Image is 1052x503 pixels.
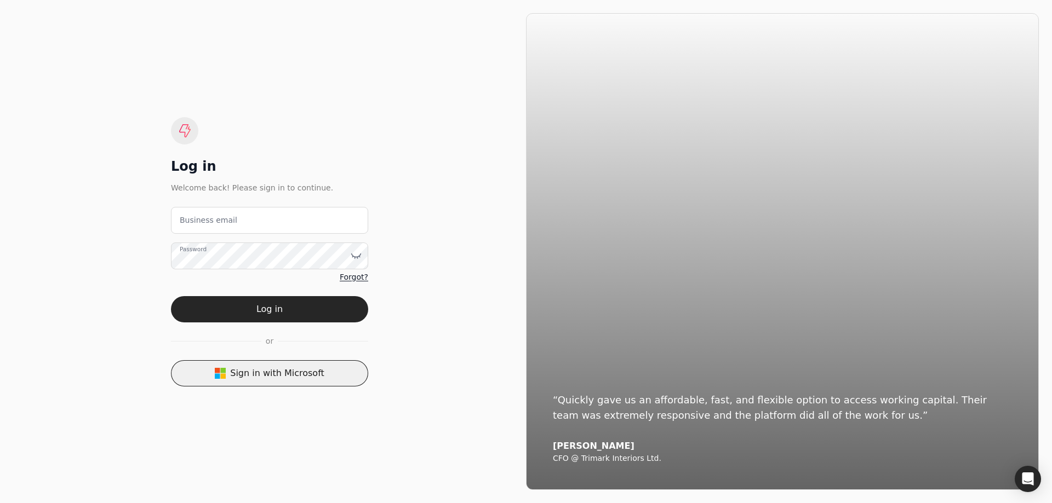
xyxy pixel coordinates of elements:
[171,296,368,322] button: Log in
[340,271,368,283] a: Forgot?
[180,245,207,253] label: Password
[553,454,1012,464] div: CFO @ Trimark Interiors Ltd.
[1015,466,1041,492] div: Open Intercom Messenger
[266,336,273,347] span: or
[553,392,1012,423] div: “Quickly gave us an affordable, fast, and flexible option to access working capital. Their team w...
[180,215,237,226] label: Business email
[553,441,1012,452] div: [PERSON_NAME]
[171,182,368,194] div: Welcome back! Please sign in to continue.
[171,360,368,386] button: Sign in with Microsoft
[171,158,368,175] div: Log in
